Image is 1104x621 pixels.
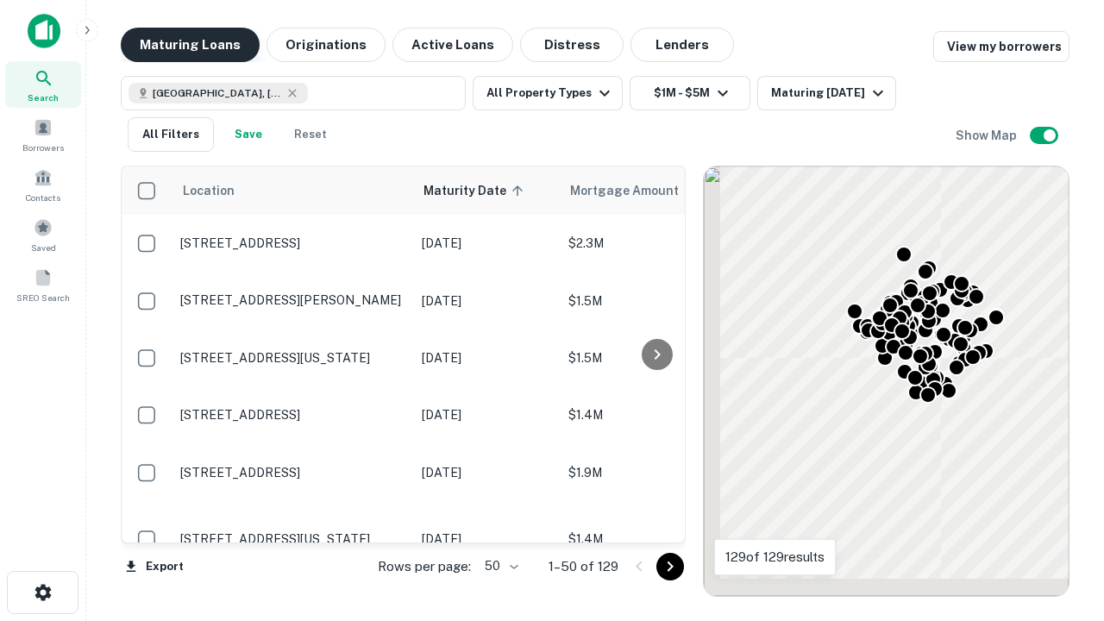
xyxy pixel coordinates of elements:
[221,117,276,152] button: Save your search to get updates of matches that match your search criteria.
[180,407,405,423] p: [STREET_ADDRESS]
[31,241,56,254] span: Saved
[422,292,551,310] p: [DATE]
[422,234,551,253] p: [DATE]
[5,111,81,158] a: Borrowers
[180,350,405,366] p: [STREET_ADDRESS][US_STATE]
[180,292,405,308] p: [STREET_ADDRESS][PERSON_NAME]
[771,83,888,103] div: Maturing [DATE]
[520,28,624,62] button: Distress
[180,531,405,547] p: [STREET_ADDRESS][US_STATE]
[422,405,551,424] p: [DATE]
[568,405,741,424] p: $1.4M
[121,28,260,62] button: Maturing Loans
[182,180,235,201] span: Location
[933,31,1069,62] a: View my borrowers
[5,211,81,258] a: Saved
[283,117,338,152] button: Reset
[28,14,60,48] img: capitalize-icon.png
[267,28,386,62] button: Originations
[630,76,750,110] button: $1M - $5M
[26,191,60,204] span: Contacts
[725,547,825,568] p: 129 of 129 results
[5,61,81,108] a: Search
[172,166,413,215] th: Location
[5,161,81,208] a: Contacts
[1018,483,1104,566] iframe: Chat Widget
[473,76,623,110] button: All Property Types
[757,76,896,110] button: Maturing [DATE]
[423,180,529,201] span: Maturity Date
[478,554,521,579] div: 50
[568,348,741,367] p: $1.5M
[560,166,750,215] th: Mortgage Amount
[153,85,282,101] span: [GEOGRAPHIC_DATA], [GEOGRAPHIC_DATA], [GEOGRAPHIC_DATA]
[121,76,466,110] button: [GEOGRAPHIC_DATA], [GEOGRAPHIC_DATA], [GEOGRAPHIC_DATA]
[568,292,741,310] p: $1.5M
[128,117,214,152] button: All Filters
[549,556,618,577] p: 1–50 of 129
[422,348,551,367] p: [DATE]
[422,463,551,482] p: [DATE]
[392,28,513,62] button: Active Loans
[180,465,405,480] p: [STREET_ADDRESS]
[378,556,471,577] p: Rows per page:
[5,261,81,308] a: SREO Search
[413,166,560,215] th: Maturity Date
[568,530,741,549] p: $1.4M
[568,463,741,482] p: $1.9M
[656,553,684,580] button: Go to next page
[422,530,551,549] p: [DATE]
[956,126,1019,145] h6: Show Map
[121,554,188,580] button: Export
[704,166,1069,596] div: 0 0
[16,291,70,304] span: SREO Search
[568,234,741,253] p: $2.3M
[28,91,59,104] span: Search
[180,235,405,251] p: [STREET_ADDRESS]
[630,28,734,62] button: Lenders
[570,180,701,201] span: Mortgage Amount
[22,141,64,154] span: Borrowers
